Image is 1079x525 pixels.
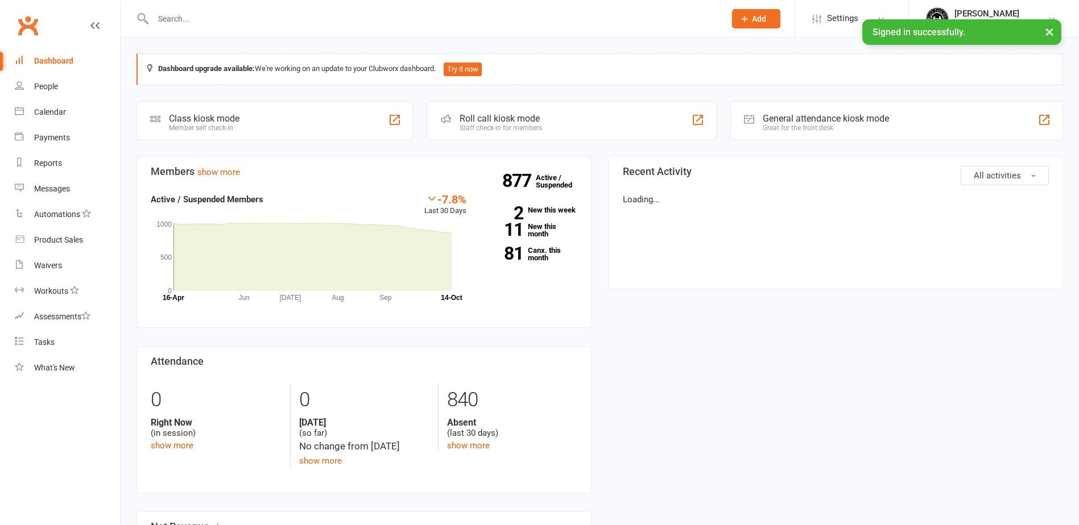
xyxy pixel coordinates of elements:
[447,417,577,428] strong: Absent
[158,64,255,73] strong: Dashboard upgrade available:
[483,223,577,238] a: 11New this month
[763,113,889,124] div: General attendance kiosk mode
[299,417,429,439] div: (so far)
[15,202,120,227] a: Automations
[623,166,1049,177] h3: Recent Activity
[34,235,83,244] div: Product Sales
[15,125,120,151] a: Payments
[150,11,717,27] input: Search...
[15,176,120,202] a: Messages
[34,133,70,142] div: Payments
[34,286,68,295] div: Workouts
[151,440,193,451] a: show more
[34,210,80,219] div: Automations
[424,193,466,205] div: -7.8%
[447,417,577,439] div: (last 30 days)
[151,417,282,428] strong: Right Now
[151,383,282,417] div: 0
[1039,19,1060,44] button: ×
[623,193,1049,206] p: Loading...
[483,205,523,222] strong: 2
[483,206,577,214] a: 2New this week
[447,440,490,451] a: show more
[15,253,120,278] a: Waivers
[483,247,577,261] a: 81Canx. this month
[34,261,62,270] div: Waivers
[732,9,780,28] button: Add
[151,356,577,367] h3: Attendance
[502,172,536,189] strong: 877
[926,7,949,30] img: thumb_image1623296242.png
[444,63,482,76] button: Try it now
[151,194,263,205] strong: Active / Suspended Members
[15,278,120,304] a: Workouts
[34,312,90,321] div: Assessments
[483,245,523,262] strong: 81
[974,170,1021,181] span: All activities
[14,11,42,40] a: Clubworx
[151,166,577,177] h3: Members
[15,99,120,125] a: Calendar
[447,383,577,417] div: 840
[15,48,120,74] a: Dashboard
[299,439,429,454] div: No change from [DATE]
[15,151,120,176] a: Reports
[34,82,58,91] div: People
[151,417,282,439] div: (in session)
[15,355,120,381] a: What's New
[15,304,120,330] a: Assessments
[460,124,542,132] div: Staff check-in for members
[299,456,342,466] a: show more
[137,53,1063,85] div: We're working on an update to your Clubworx dashboard.
[961,166,1049,185] button: All activities
[34,363,75,372] div: What's New
[752,14,766,23] span: Add
[169,124,239,132] div: Member self check-in
[197,167,240,177] a: show more
[34,338,55,347] div: Tasks
[169,113,239,124] div: Class kiosk mode
[34,56,73,65] div: Dashboard
[483,221,523,238] strong: 11
[536,165,586,197] a: 877Active / Suspended
[15,227,120,253] a: Product Sales
[460,113,542,124] div: Roll call kiosk mode
[34,184,70,193] div: Messages
[873,27,965,37] span: Signed in successfully.
[763,124,889,132] div: Great for the front desk
[827,6,858,31] span: Settings
[34,107,66,116] div: Calendar
[34,159,62,168] div: Reports
[299,383,429,417] div: 0
[424,193,466,217] div: Last 30 Days
[954,9,1019,19] div: [PERSON_NAME]
[954,19,1019,29] div: Black Iron Gym
[299,417,429,428] strong: [DATE]
[15,330,120,355] a: Tasks
[15,74,120,99] a: People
